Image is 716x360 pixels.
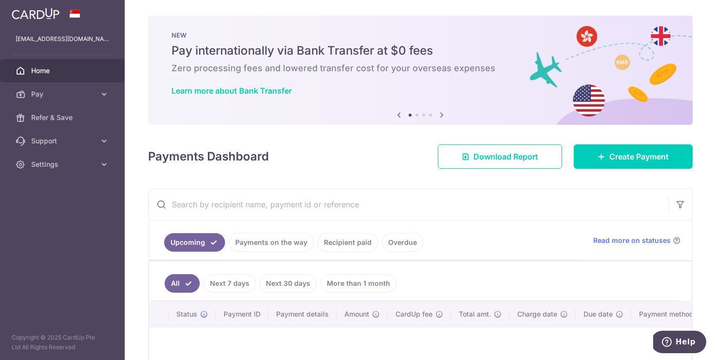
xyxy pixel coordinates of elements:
span: Home [31,66,95,76]
iframe: Opens a widget where you can find more information [653,331,706,355]
span: Create Payment [609,151,669,162]
a: Download Report [438,144,562,169]
span: Due date [584,309,613,319]
a: Read more on statuses [593,236,680,245]
h4: Payments Dashboard [148,148,269,165]
span: Read more on statuses [593,236,671,245]
a: Learn more about Bank Transfer [171,86,292,96]
span: Charge date [517,309,557,319]
span: Pay [31,89,95,99]
a: Create Payment [574,144,693,169]
a: Payments on the way [229,233,314,252]
img: Bank transfer banner [148,16,693,125]
input: Search by recipient name, payment id or reference [149,189,669,220]
th: Payment method [631,301,705,327]
a: Upcoming [164,233,225,252]
span: Amount [344,309,369,319]
th: Payment ID [216,301,268,327]
a: Overdue [382,233,423,252]
span: Refer & Save [31,113,95,122]
h6: Zero processing fees and lowered transfer cost for your overseas expenses [171,62,669,74]
a: All [165,274,200,293]
span: CardUp fee [396,309,433,319]
a: Recipient paid [318,233,378,252]
a: Next 30 days [260,274,317,293]
span: Download Report [473,151,538,162]
p: NEW [171,31,669,39]
th: Payment details [268,301,337,327]
a: Next 7 days [204,274,256,293]
img: CardUp [12,8,59,20]
span: Support [31,136,95,146]
h5: Pay internationally via Bank Transfer at $0 fees [171,43,669,59]
span: Total amt. [459,309,491,319]
span: Settings [31,160,95,169]
a: More than 1 month [320,274,396,293]
p: [EMAIL_ADDRESS][DOMAIN_NAME] [16,34,109,44]
span: Status [176,309,197,319]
